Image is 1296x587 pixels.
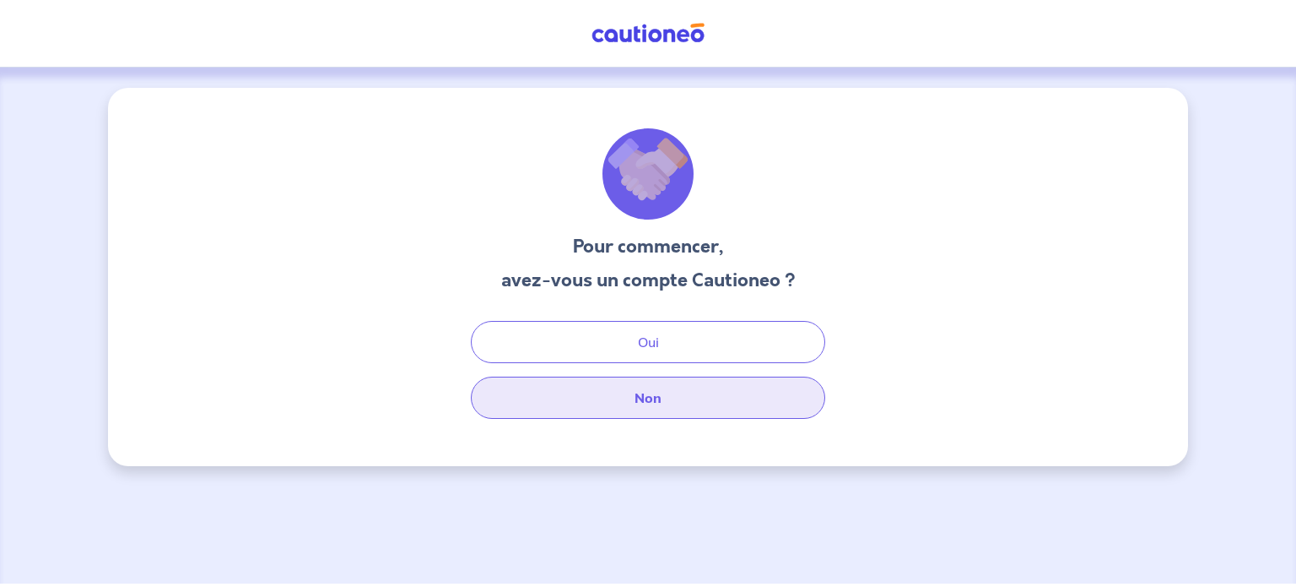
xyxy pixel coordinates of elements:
h3: Pour commencer, [501,233,796,260]
button: Non [471,377,825,419]
img: Cautioneo [585,23,711,44]
button: Oui [471,321,825,363]
img: illu_welcome.svg [602,128,694,220]
h3: avez-vous un compte Cautioneo ? [501,267,796,294]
